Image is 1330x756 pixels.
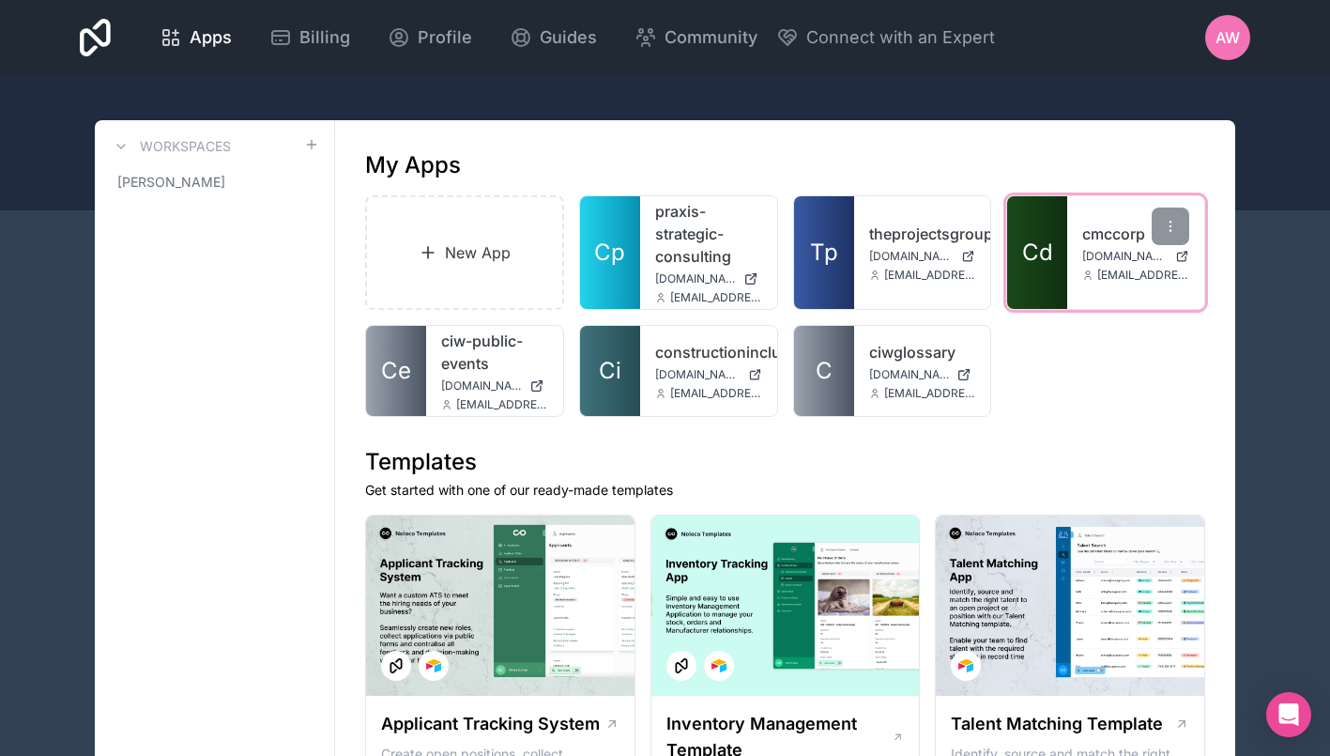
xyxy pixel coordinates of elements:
[816,356,833,386] span: C
[418,24,472,51] span: Profile
[869,249,976,264] a: [DOMAIN_NAME]
[299,24,350,51] span: Billing
[655,341,762,363] a: constructioninclusionweek
[456,397,548,412] span: [EMAIL_ADDRESS][DOMAIN_NAME]
[365,150,461,180] h1: My Apps
[1097,268,1189,283] span: [EMAIL_ADDRESS][DOMAIN_NAME]
[619,17,772,58] a: Community
[655,367,762,382] a: [DOMAIN_NAME]
[580,326,640,416] a: Ci
[441,378,522,393] span: [DOMAIN_NAME]
[365,481,1205,500] p: Get started with one of our ready-made templates
[1082,249,1189,264] a: [DOMAIN_NAME]
[884,268,976,283] span: [EMAIL_ADDRESS][DOMAIN_NAME]
[794,196,854,309] a: Tp
[869,367,976,382] a: [DOMAIN_NAME]
[951,711,1163,737] h1: Talent Matching Template
[366,326,426,416] a: Ce
[110,165,319,199] a: [PERSON_NAME]
[365,447,1205,477] h1: Templates
[145,17,247,58] a: Apps
[254,17,365,58] a: Billing
[1215,26,1240,49] span: AW
[655,200,762,268] a: praxis-strategic-consulting
[381,711,600,737] h1: Applicant Tracking System
[869,341,976,363] a: ciwglossary
[365,195,564,310] a: New App
[776,24,995,51] button: Connect with an Expert
[670,290,762,305] span: [EMAIL_ADDRESS][DOMAIN_NAME]
[1266,692,1311,737] div: Open Intercom Messenger
[806,24,995,51] span: Connect with an Expert
[580,196,640,309] a: Cp
[869,223,976,245] a: theprojectsgroup
[655,367,741,382] span: [DOMAIN_NAME]
[1082,249,1168,264] span: [DOMAIN_NAME]
[190,24,232,51] span: Apps
[381,356,411,386] span: Ce
[441,378,548,393] a: [DOMAIN_NAME]
[594,238,625,268] span: Cp
[426,658,441,673] img: Airtable Logo
[140,137,231,156] h3: Workspaces
[1022,238,1053,268] span: Cd
[810,238,838,268] span: Tp
[958,658,973,673] img: Airtable Logo
[441,330,548,375] a: ciw-public-events
[599,356,621,386] span: Ci
[869,249,955,264] span: [DOMAIN_NAME]
[884,386,976,401] span: [EMAIL_ADDRESS][DOMAIN_NAME]
[711,658,726,673] img: Airtable Logo
[655,271,762,286] a: [DOMAIN_NAME]
[1007,196,1067,309] a: Cd
[1082,223,1189,245] a: cmccorp
[110,135,231,158] a: Workspaces
[540,24,597,51] span: Guides
[869,367,950,382] span: [DOMAIN_NAME]
[117,173,225,192] span: [PERSON_NAME]
[655,271,736,286] span: [DOMAIN_NAME]
[670,386,762,401] span: [EMAIL_ADDRESS][DOMAIN_NAME]
[794,326,854,416] a: C
[373,17,487,58] a: Profile
[665,24,757,51] span: Community
[495,17,612,58] a: Guides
